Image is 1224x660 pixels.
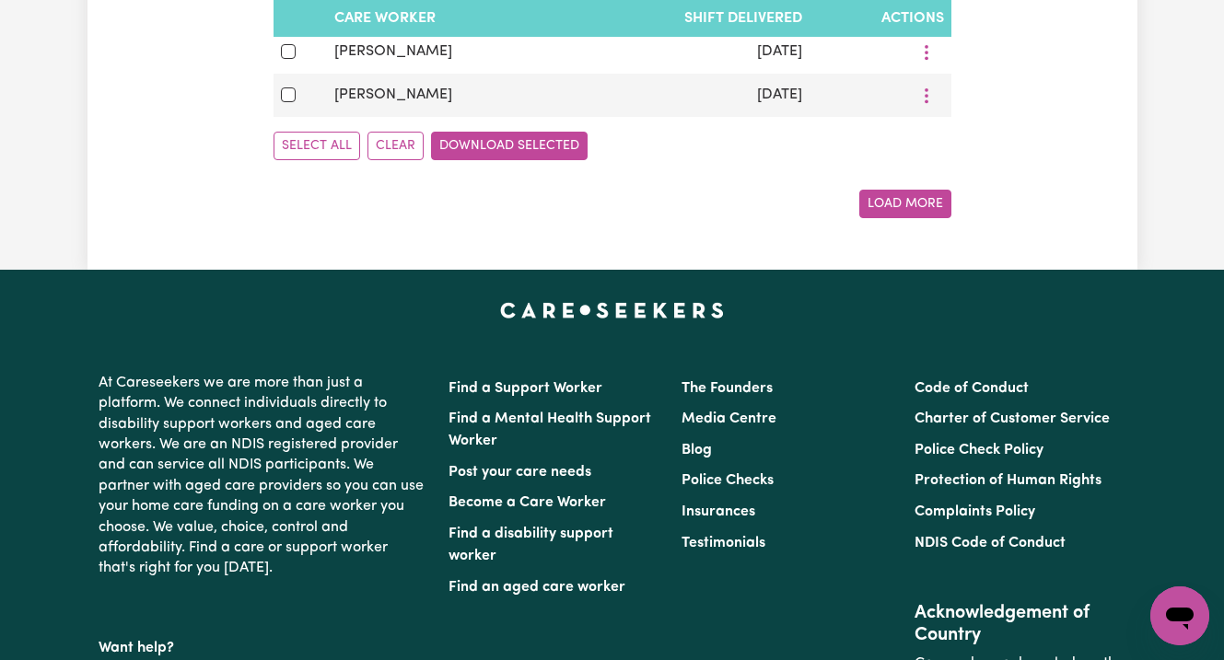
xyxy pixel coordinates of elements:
[682,443,712,457] a: Blog
[915,602,1125,646] h2: Acknowledgement of Country
[915,443,1043,457] a: Police Check Policy
[500,303,724,318] a: Careseekers home page
[449,495,606,510] a: Become a Care Worker
[449,580,625,595] a: Find an aged care worker
[859,190,951,218] button: Load More
[449,381,602,396] a: Find a Support Worker
[334,11,436,26] span: Care Worker
[99,365,426,586] p: At Careseekers we are more than just a platform. We connect individuals directly to disability su...
[334,87,452,102] span: [PERSON_NAME]
[449,465,591,480] a: Post your care needs
[334,44,452,59] span: [PERSON_NAME]
[449,411,651,448] a: Find a Mental Health Support Worker
[915,504,1035,519] a: Complaints Policy
[99,631,426,658] p: Want help?
[274,132,360,160] button: Select All
[915,536,1066,550] a: NDIS Code of Conduct
[909,81,944,110] button: More options
[682,473,774,488] a: Police Checks
[367,132,424,160] button: Clear
[915,411,1110,426] a: Charter of Customer Service
[449,527,613,563] a: Find a disability support worker
[682,411,776,426] a: Media Centre
[568,74,810,117] td: [DATE]
[915,473,1102,488] a: Protection of Human Rights
[915,381,1029,396] a: Code of Conduct
[568,30,810,74] td: [DATE]
[682,504,755,519] a: Insurances
[909,38,944,66] button: More options
[682,536,765,550] a: Testimonials
[682,381,773,396] a: The Founders
[1150,586,1209,645] iframe: Button to launch messaging window
[431,132,588,160] button: Download Selected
